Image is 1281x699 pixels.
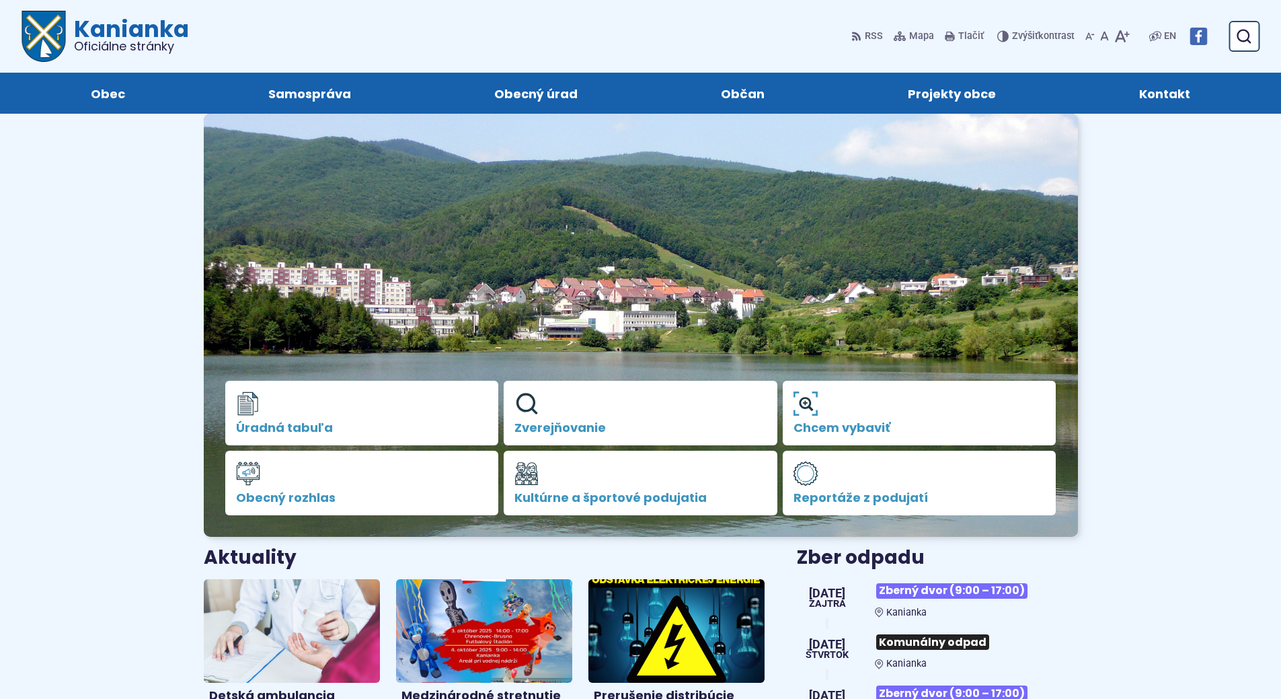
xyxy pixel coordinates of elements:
h3: Aktuality [204,548,297,568]
img: Prejsť na Facebook stránku [1190,28,1207,45]
button: Tlačiť [942,22,986,50]
button: Zvýšiťkontrast [997,22,1077,50]
span: Kultúrne a športové podujatia [514,491,767,505]
span: Obec [91,73,125,114]
span: Samospráva [268,73,351,114]
span: štvrtok [806,651,849,660]
span: Kanianka [886,607,927,618]
a: Kontakt [1081,73,1249,114]
span: Oficiálne stránky [74,40,189,52]
img: Prejsť na domovskú stránku [22,11,66,62]
a: Logo Kanianka, prejsť na domovskú stránku. [22,11,189,62]
a: RSS [851,22,886,50]
span: Kanianka [886,658,927,669]
button: Zväčšiť veľkosť písma [1112,22,1132,50]
span: Komunálny odpad [876,634,989,650]
a: Zberný dvor (9:00 – 17:00) Kanianka [DATE] Zajtra [797,578,1077,618]
span: Občan [721,73,765,114]
span: Projekty obce [908,73,996,114]
button: Zmenšiť veľkosť písma [1083,22,1097,50]
span: Tlačiť [958,31,984,42]
h3: Zber odpadu [797,548,1077,568]
span: [DATE] [806,638,849,651]
h1: Kanianka [66,17,189,52]
a: Samospráva [210,73,409,114]
span: Kontakt [1139,73,1190,114]
span: Zajtra [809,599,846,609]
span: Úradná tabuľa [236,421,488,435]
a: EN [1161,28,1179,44]
span: kontrast [1012,31,1075,42]
a: Reportáže z podujatí [783,451,1056,515]
span: Obecný rozhlas [236,491,488,505]
a: Obec [32,73,183,114]
a: Mapa [891,22,937,50]
span: [DATE] [809,587,846,599]
a: Kultúrne a športové podujatia [504,451,777,515]
span: Zverejňovanie [514,421,767,435]
button: Nastaviť pôvodnú veľkosť písma [1097,22,1112,50]
a: Obecný rozhlas [225,451,499,515]
a: Zverejňovanie [504,381,777,445]
span: Zvýšiť [1012,30,1038,42]
a: Obecný úrad [436,73,635,114]
span: RSS [865,28,883,44]
span: Reportáže z podujatí [793,491,1046,505]
a: Úradná tabuľa [225,381,499,445]
span: Zberný dvor (9:00 – 17:00) [876,583,1027,599]
span: Obecný úrad [494,73,578,114]
a: Občan [663,73,823,114]
a: Chcem vybaviť [783,381,1056,445]
a: Projekty obce [850,73,1054,114]
span: EN [1164,28,1176,44]
a: Komunálny odpad Kanianka [DATE] štvrtok [797,629,1077,669]
span: Mapa [909,28,934,44]
span: Chcem vybaviť [793,421,1046,435]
